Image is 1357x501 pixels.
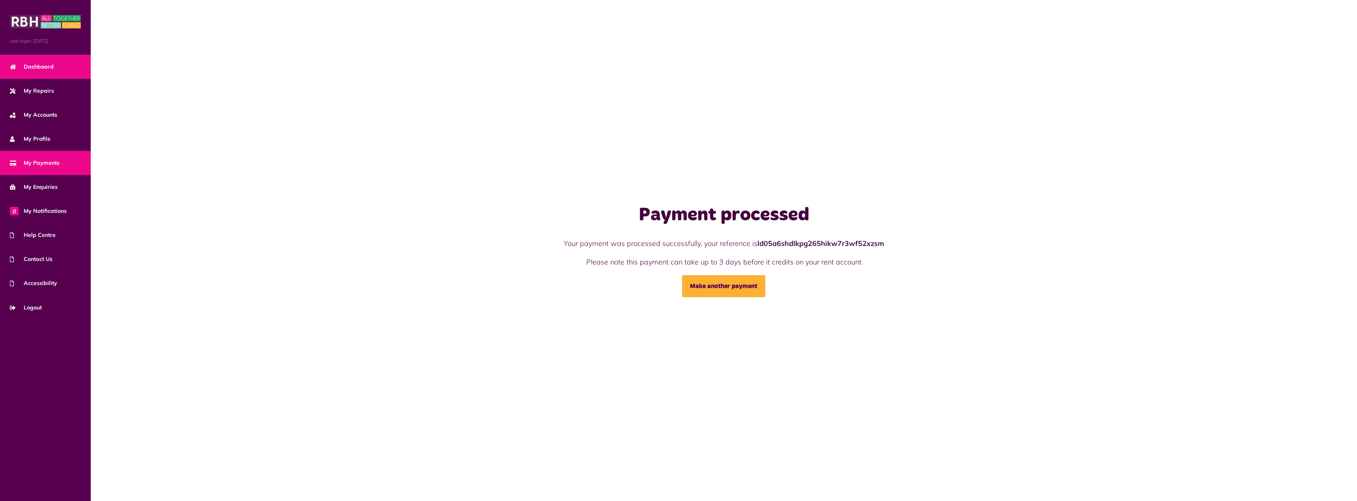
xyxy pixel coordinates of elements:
[10,207,19,215] span: 0
[10,159,60,167] span: My Payments
[10,255,52,263] span: Contact Us
[10,183,58,191] span: My Enquiries
[10,14,81,30] img: MyRBH
[10,87,54,95] span: My Repairs
[503,257,945,267] p: Please note this payment can take up to 3 days before it credits on your rent account
[503,238,945,249] p: Your payment was processed successfully, your reference is
[10,231,56,239] span: Help Centre
[757,239,884,248] strong: ld05a6shdlkpg265hikw7r3wf52xzsm
[10,63,54,71] span: Dashboard
[10,37,81,45] span: Last login: [DATE]
[10,279,57,287] span: Accessibility
[503,204,945,227] h1: Payment processed
[10,135,50,143] span: My Profile
[682,275,765,297] a: Make another payment
[10,111,57,119] span: My Accounts
[10,207,67,215] span: My Notifications
[10,304,42,312] span: Logout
